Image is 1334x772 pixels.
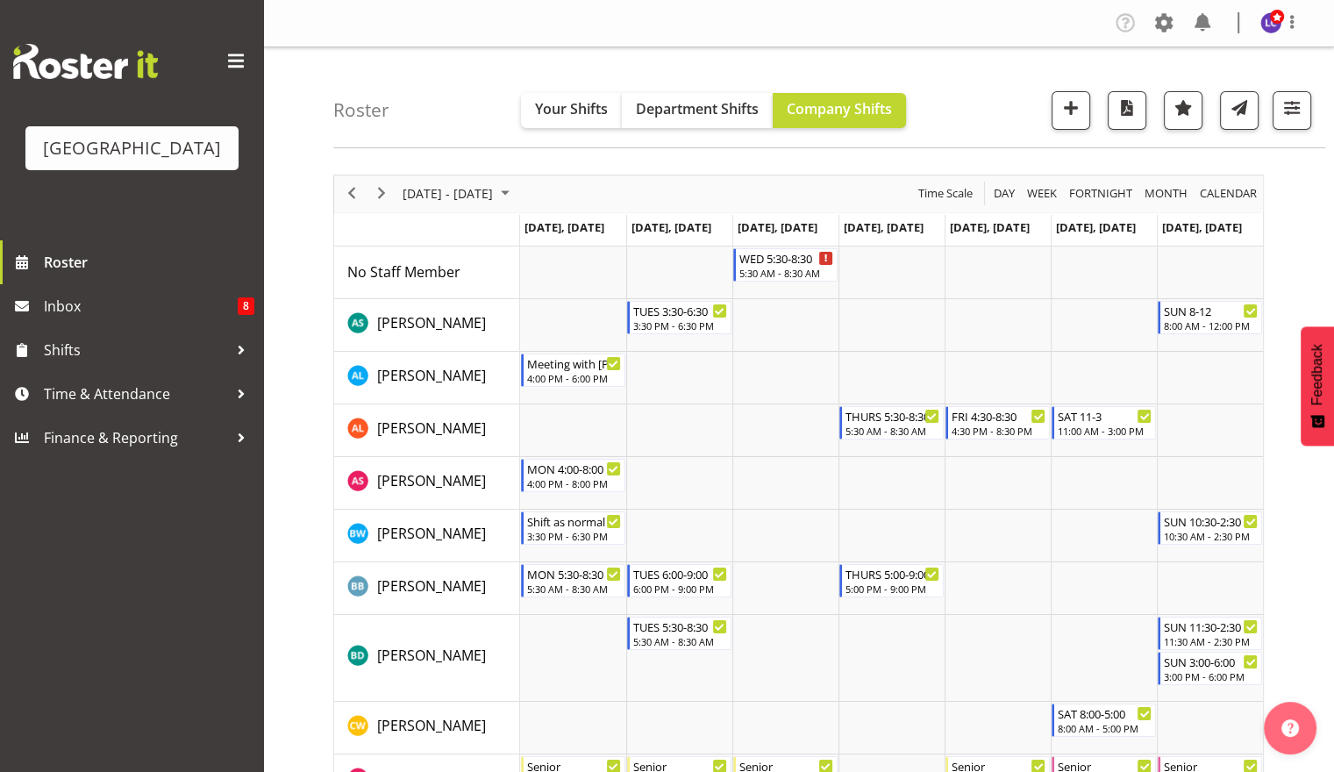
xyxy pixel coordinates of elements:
td: Alesana Lafoga resource [334,352,520,404]
button: Company Shifts [773,93,906,128]
div: 10:30 AM - 2:30 PM [1164,529,1258,543]
div: 8:00 AM - 12:00 PM [1164,318,1258,332]
div: Cain Wilson"s event - SAT 8:00-5:00 Begin From Saturday, October 11, 2025 at 8:00:00 AM GMT+13:00... [1052,704,1156,737]
div: Ajay Smith"s event - SUN 8-12 Begin From Sunday, October 12, 2025 at 8:00:00 AM GMT+13:00 Ends At... [1158,301,1262,334]
span: [DATE], [DATE] [631,219,711,235]
span: Inbox [44,293,238,319]
img: Rosterit website logo [13,44,158,79]
div: Alesana Lafoga"s event - Meeting with Te Mahi Ako Begin From Monday, October 6, 2025 at 4:00:00 P... [521,354,625,387]
td: Ajay Smith resource [334,299,520,352]
div: Braedyn Dykes"s event - TUES 5:30-8:30 Begin From Tuesday, October 7, 2025 at 5:30:00 AM GMT+13:0... [627,617,731,650]
button: Feedback - Show survey [1301,326,1334,446]
div: October 06 - 12, 2025 [396,175,520,212]
div: Braedyn Dykes"s event - SUN 3:00-6:00 Begin From Sunday, October 12, 2025 at 3:00:00 PM GMT+13:00... [1158,652,1262,685]
div: Meeting with [PERSON_NAME] [527,354,621,372]
td: Bradley Barton resource [334,562,520,615]
div: previous period [337,175,367,212]
span: Fortnight [1067,182,1134,204]
div: 5:00 PM - 9:00 PM [845,582,939,596]
span: Month [1143,182,1189,204]
button: Month [1197,182,1260,204]
a: No Staff Member [347,261,460,282]
button: Next [370,182,394,204]
div: TUES 5:30-8:30 [633,618,727,635]
div: Ben Wyatt"s event - Shift as normal but 4.00pm-5.00pm meeting Begin From Monday, October 6, 2025 ... [521,511,625,545]
div: 4:30 PM - 8:30 PM [952,424,1045,438]
span: No Staff Member [347,262,460,282]
span: [DATE], [DATE] [1056,219,1136,235]
div: 11:00 AM - 3:00 PM [1058,424,1152,438]
button: Highlight an important date within the roster. [1164,91,1202,130]
div: Ben Wyatt"s event - SUN 10:30-2:30 Begin From Sunday, October 12, 2025 at 10:30:00 AM GMT+13:00 E... [1158,511,1262,545]
div: 5:30 AM - 8:30 AM [633,634,727,648]
div: SAT 11-3 [1058,407,1152,425]
div: 5:30 AM - 8:30 AM [527,582,621,596]
span: [DATE], [DATE] [738,219,817,235]
div: [GEOGRAPHIC_DATA] [43,135,221,161]
img: laurie-cook11580.jpg [1260,12,1281,33]
div: SUN 10:30-2:30 [1164,512,1258,530]
div: 6:00 PM - 9:00 PM [633,582,727,596]
span: calendar [1198,182,1259,204]
div: Alex Sansom"s event - MON 4:00-8:00 Begin From Monday, October 6, 2025 at 4:00:00 PM GMT+13:00 En... [521,459,625,492]
span: [PERSON_NAME] [377,366,486,385]
div: Braedyn Dykes"s event - SUN 11:30-2:30 Begin From Sunday, October 12, 2025 at 11:30:00 AM GMT+13:... [1158,617,1262,650]
button: Fortnight [1066,182,1136,204]
span: [DATE], [DATE] [1162,219,1242,235]
td: Braedyn Dykes resource [334,615,520,702]
div: Alex Laverty"s event - FRI 4:30-8:30 Begin From Friday, October 10, 2025 at 4:30:00 PM GMT+13:00 ... [945,406,1050,440]
div: No Staff Member"s event - WED 5:30-8:30 Begin From Wednesday, October 8, 2025 at 5:30:00 AM GMT+1... [733,248,838,282]
span: [PERSON_NAME] [377,313,486,332]
td: No Staff Member resource [334,247,520,299]
span: [PERSON_NAME] [377,576,486,596]
button: Timeline Month [1142,182,1191,204]
div: Bradley Barton"s event - THURS 5:00-9:00 Begin From Thursday, October 9, 2025 at 5:00:00 PM GMT+1... [839,564,944,597]
a: [PERSON_NAME] [377,470,486,491]
span: [DATE] - [DATE] [401,182,495,204]
div: Shift as normal but 4.00pm-5.00pm meeting [527,512,621,530]
div: 8:00 AM - 5:00 PM [1058,721,1152,735]
button: October 2025 [400,182,517,204]
button: Timeline Day [991,182,1018,204]
div: 4:00 PM - 6:00 PM [527,371,621,385]
span: [PERSON_NAME] [377,524,486,543]
span: [PERSON_NAME] [377,471,486,490]
span: Feedback [1309,344,1325,405]
div: FRI 4:30-8:30 [952,407,1045,425]
td: Cain Wilson resource [334,702,520,754]
a: [PERSON_NAME] [377,312,486,333]
div: 3:30 PM - 6:30 PM [633,318,727,332]
div: 5:30 AM - 8:30 AM [845,424,939,438]
img: help-xxl-2.png [1281,719,1299,737]
div: Alex Laverty"s event - THURS 5:30-8:30 Begin From Thursday, October 9, 2025 at 5:30:00 AM GMT+13:... [839,406,944,440]
div: Bradley Barton"s event - MON 5:30-8:30 Begin From Monday, October 6, 2025 at 5:30:00 AM GMT+13:00... [521,564,625,597]
button: Your Shifts [521,93,622,128]
div: Alex Laverty"s event - SAT 11-3 Begin From Saturday, October 11, 2025 at 11:00:00 AM GMT+13:00 En... [1052,406,1156,440]
span: Time Scale [917,182,974,204]
a: [PERSON_NAME] [377,715,486,736]
div: SAT 8:00-5:00 [1058,704,1152,722]
span: [DATE], [DATE] [524,219,604,235]
div: SUN 11:30-2:30 [1164,618,1258,635]
td: Ben Wyatt resource [334,510,520,562]
div: THURS 5:00-9:00 [845,565,939,583]
div: Bradley Barton"s event - TUES 6:00-9:00 Begin From Tuesday, October 7, 2025 at 6:00:00 PM GMT+13:... [627,564,731,597]
div: 11:30 AM - 2:30 PM [1164,634,1258,648]
div: THURS 5:30-8:30 [845,407,939,425]
div: SUN 3:00-6:00 [1164,653,1258,670]
button: Add a new shift [1052,91,1090,130]
div: Ajay Smith"s event - TUES 3:30-6:30 Begin From Tuesday, October 7, 2025 at 3:30:00 PM GMT+13:00 E... [627,301,731,334]
span: [PERSON_NAME] [377,646,486,665]
span: [PERSON_NAME] [377,418,486,438]
span: Finance & Reporting [44,425,228,451]
h4: Roster [333,100,389,120]
div: 3:30 PM - 6:30 PM [527,529,621,543]
div: 3:00 PM - 6:00 PM [1164,669,1258,683]
div: MON 4:00-8:00 [527,460,621,477]
span: Department Shifts [636,99,759,118]
span: Roster [44,249,254,275]
div: TUES 3:30-6:30 [633,302,727,319]
a: [PERSON_NAME] [377,645,486,666]
div: SUN 8-12 [1164,302,1258,319]
td: Alex Laverty resource [334,404,520,457]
